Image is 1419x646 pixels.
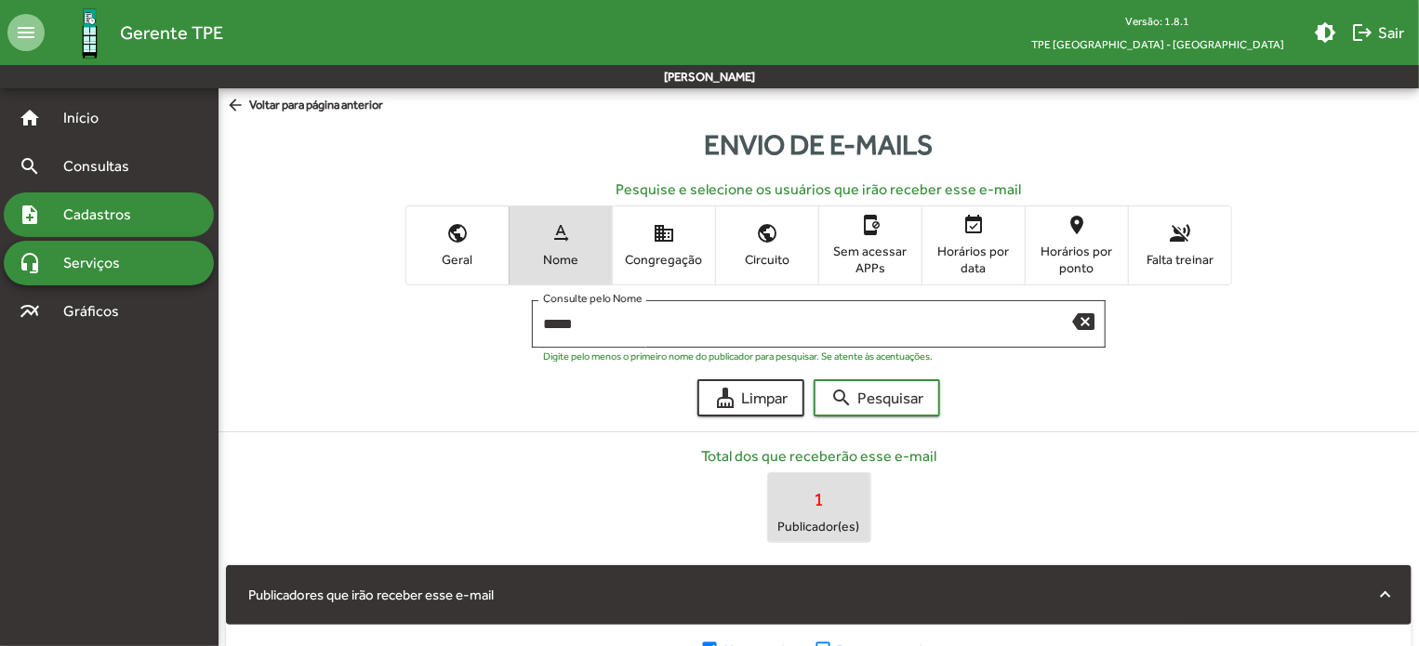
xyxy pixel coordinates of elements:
mat-icon: text_rotation_none [550,222,572,244]
mat-icon: logout [1351,21,1373,44]
button: Geral [406,206,509,283]
button: Sair [1344,16,1412,49]
span: Circuito [721,251,814,268]
button: Limpar [697,379,804,416]
span: Sair [1351,16,1404,49]
a: Gerente TPE [45,3,223,63]
span: Limpar [714,381,788,415]
button: Circuito [716,206,818,283]
span: Geral [411,251,504,268]
mat-icon: arrow_back [226,96,249,116]
span: Voltar para página anterior [226,96,383,116]
mat-icon: public [756,222,778,244]
span: 1 [773,487,866,511]
h6: Total dos que receberão esse e-mail [701,447,936,465]
button: Nome [510,206,612,283]
span: Cadastros [52,204,155,226]
span: Gráficos [52,300,144,323]
mat-icon: menu [7,14,45,51]
mat-icon: multiline_chart [19,300,41,323]
mat-hint: Digite pelo menos o primeiro nome do publicador para pesquisar. Se atente às acentuações. [543,350,934,362]
span: Consultas [52,155,153,178]
mat-icon: voice_over_off [1169,222,1191,244]
span: Início [52,107,126,129]
span: Nome [514,251,607,268]
mat-icon: home [19,107,41,129]
span: Falta treinar [1134,251,1227,268]
button: 1Publicador(es) [768,473,870,542]
mat-icon: app_blocking [859,214,882,236]
mat-icon: backspace [1072,310,1094,332]
button: Horários por ponto [1026,206,1128,283]
mat-icon: event_available [962,214,985,236]
button: Congregação [613,206,715,283]
div: Versão: 1.8.1 [1016,9,1299,33]
mat-icon: public [446,222,469,244]
span: Sem acessar APPs [824,243,917,276]
h6: Pesquise e selecione os usuários que irão receber esse e-mail [233,180,1404,198]
span: Gerente TPE [120,18,223,47]
span: Horários por ponto [1030,243,1123,276]
mat-icon: cleaning_services [714,387,736,409]
span: TPE [GEOGRAPHIC_DATA] - [GEOGRAPHIC_DATA] [1016,33,1299,56]
mat-icon: note_add [19,204,41,226]
mat-expansion-panel-header: Publicadores que irão receber esse e-mail [226,565,1412,625]
mat-icon: brightness_medium [1314,21,1336,44]
button: Falta treinar [1129,206,1231,283]
span: Congregação [617,251,710,268]
button: Horários por data [922,206,1025,283]
span: Pesquisar [830,381,923,415]
span: Horários por data [927,243,1020,276]
mat-icon: domain [653,222,675,244]
mat-icon: search [19,155,41,178]
button: Pesquisar [814,379,940,416]
mat-panel-title: Publicadores que irão receber esse e-mail [248,585,1367,606]
div: Envio de e-mails [219,124,1419,165]
span: Publicador(es) [773,518,866,534]
mat-icon: location_on [1066,214,1088,236]
mat-icon: search [830,387,853,409]
img: Logo [60,3,120,63]
mat-icon: headset_mic [19,252,41,274]
span: Serviços [52,252,145,274]
button: Sem acessar APPs [819,206,922,283]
